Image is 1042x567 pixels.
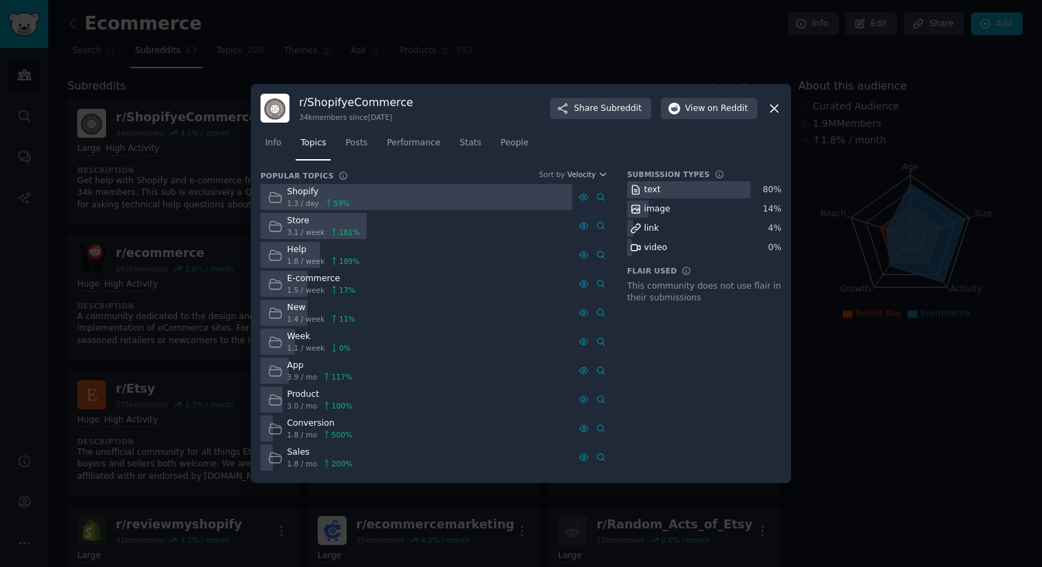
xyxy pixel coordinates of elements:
[627,280,781,305] div: This community does not use flair in their submissions
[287,314,325,324] span: 1.4 / week
[763,184,781,196] div: 80 %
[460,137,481,150] span: Stats
[550,98,651,120] button: ShareSubreddit
[287,227,325,237] span: 3.1 / week
[661,98,757,120] button: Viewon Reddit
[331,459,352,468] span: 200 %
[296,132,331,161] a: Topics
[567,169,608,179] button: Velocity
[287,198,319,208] span: 1.3 / day
[339,256,360,266] span: 189 %
[644,203,671,216] div: image
[287,343,325,353] span: 1.1 / week
[768,242,781,254] div: 0 %
[339,314,355,324] span: 11 %
[265,137,281,150] span: Info
[387,137,440,150] span: Performance
[299,95,413,110] h3: r/ ShopifyeCommerce
[287,401,318,411] span: 3.0 / mo
[331,430,352,440] span: 500 %
[287,256,325,266] span: 1.8 / week
[260,171,334,181] h3: Popular Topics
[287,331,351,343] div: Week
[260,94,289,123] img: ShopifyeCommerce
[287,430,318,440] span: 1.8 / mo
[287,389,353,401] div: Product
[260,132,286,161] a: Info
[287,446,353,459] div: Sales
[567,169,595,179] span: Velocity
[300,137,326,150] span: Topics
[287,459,318,468] span: 1.8 / mo
[287,186,350,198] div: Shopify
[299,112,413,122] div: 34k members since [DATE]
[644,223,660,235] div: link
[539,169,565,179] div: Sort by
[768,223,781,235] div: 4 %
[685,103,748,115] span: View
[287,417,353,430] div: Conversion
[287,215,360,227] div: Store
[496,132,533,161] a: People
[339,285,355,295] span: 17 %
[331,372,352,382] span: 117 %
[287,273,356,285] div: E-commerce
[627,266,677,276] h3: Flair Used
[287,360,353,372] div: App
[574,103,642,115] span: Share
[339,227,360,237] span: 181 %
[340,132,372,161] a: Posts
[500,137,529,150] span: People
[644,242,667,254] div: video
[455,132,486,161] a: Stats
[345,137,367,150] span: Posts
[708,103,748,115] span: on Reddit
[334,198,349,208] span: 59 %
[287,302,356,314] div: New
[287,244,360,256] div: Help
[287,372,318,382] span: 3.9 / mo
[331,401,352,411] span: 100 %
[339,343,351,353] span: 0 %
[382,132,445,161] a: Performance
[644,184,661,196] div: text
[763,203,781,216] div: 14 %
[627,169,710,179] h3: Submission Types
[601,103,642,115] span: Subreddit
[287,285,325,295] span: 1.5 / week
